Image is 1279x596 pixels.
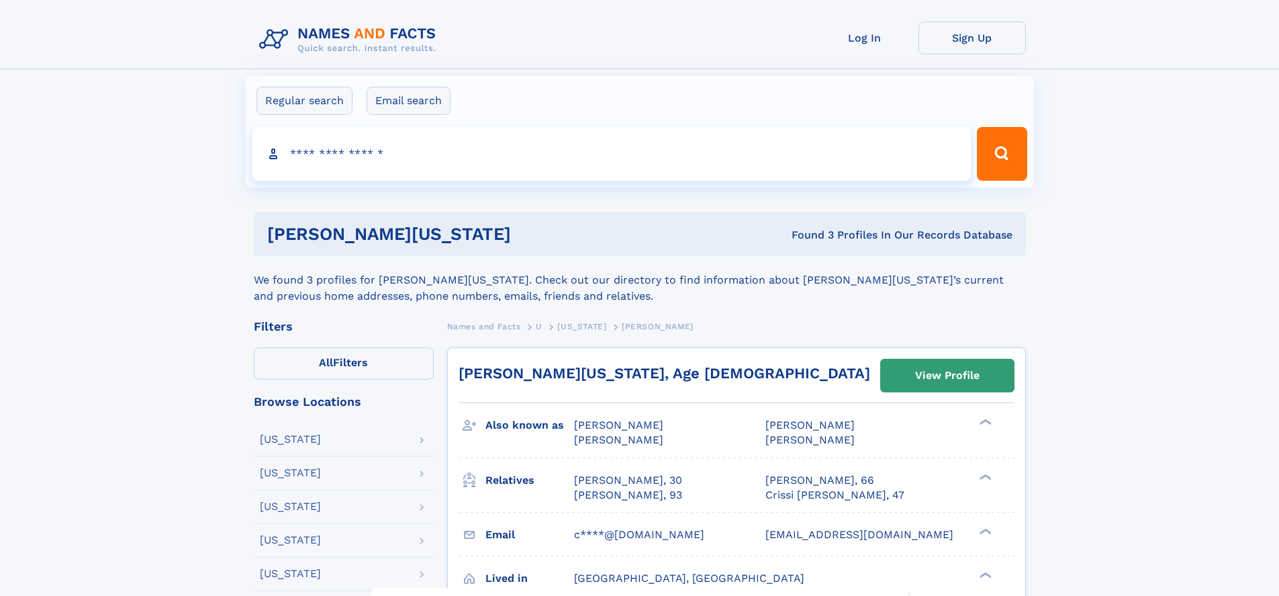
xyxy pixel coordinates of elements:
div: View Profile [915,360,980,391]
a: Names and Facts [447,318,521,335]
h1: [PERSON_NAME][US_STATE] [267,226,651,243]
label: Email search [367,87,451,115]
span: [GEOGRAPHIC_DATA], [GEOGRAPHIC_DATA] [574,572,804,585]
button: Search Button [977,127,1027,181]
label: Filters [254,347,434,380]
a: Crissi [PERSON_NAME], 47 [765,488,904,503]
a: U [536,318,542,335]
div: ❯ [976,472,992,481]
div: Browse Locations [254,396,434,408]
div: ❯ [976,418,992,427]
span: [PERSON_NAME] [622,322,694,331]
div: [US_STATE] [260,535,321,546]
a: [US_STATE] [557,318,606,335]
a: View Profile [881,359,1014,392]
span: [EMAIL_ADDRESS][DOMAIN_NAME] [765,528,953,541]
span: [PERSON_NAME] [765,433,855,446]
h3: Relatives [485,469,574,492]
span: [PERSON_NAME] [574,419,663,431]
label: Regular search [256,87,352,115]
h3: Also known as [485,414,574,437]
h3: Email [485,523,574,546]
div: [US_STATE] [260,434,321,445]
div: [US_STATE] [260,468,321,478]
h3: Lived in [485,567,574,590]
input: search input [252,127,972,181]
a: [PERSON_NAME][US_STATE], Age [DEMOGRAPHIC_DATA] [459,365,870,382]
div: [US_STATE] [260,501,321,512]
div: ❯ [976,527,992,536]
span: [US_STATE] [557,322,606,331]
span: U [536,322,542,331]
a: [PERSON_NAME], 30 [574,473,682,488]
img: Logo Names and Facts [254,22,447,58]
div: Found 3 Profiles In Our Records Database [651,228,1012,243]
a: [PERSON_NAME], 66 [765,473,874,488]
span: All [319,356,333,369]
span: [PERSON_NAME] [765,419,855,431]
div: [US_STATE] [260,568,321,579]
div: We found 3 profiles for [PERSON_NAME][US_STATE]. Check out our directory to find information abou... [254,256,1026,304]
a: Sign Up [918,22,1026,54]
div: Filters [254,321,434,333]
a: Log In [811,22,918,54]
span: [PERSON_NAME] [574,433,663,446]
a: [PERSON_NAME], 93 [574,488,682,503]
div: ❯ [976,570,992,579]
